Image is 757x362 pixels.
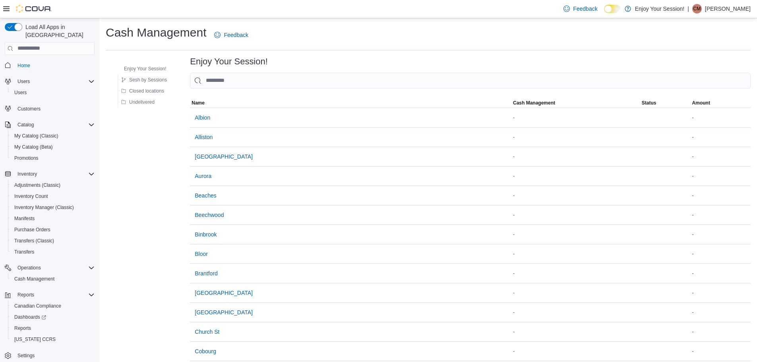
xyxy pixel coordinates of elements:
[195,308,253,316] span: [GEOGRAPHIC_DATA]
[129,77,167,83] span: Sesh by Sessions
[11,192,51,201] a: Inventory Count
[8,235,98,246] button: Transfers (Classic)
[11,236,57,246] a: Transfers (Classic)
[687,4,689,14] p: |
[8,87,98,98] button: Users
[14,144,53,150] span: My Catalog (Beta)
[195,328,219,336] span: Church St
[14,226,50,233] span: Purchase Orders
[11,153,95,163] span: Promotions
[692,4,702,14] div: Christina Mitchell
[17,265,41,271] span: Operations
[14,193,48,199] span: Inventory Count
[691,230,751,239] div: -
[14,155,39,161] span: Promotions
[511,210,640,220] div: -
[691,132,751,142] div: -
[11,142,56,152] a: My Catalog (Beta)
[14,204,74,211] span: Inventory Manager (Classic)
[2,168,98,180] button: Inventory
[195,133,213,141] span: Alliston
[17,106,41,112] span: Customers
[8,246,98,257] button: Transfers
[511,288,640,298] div: -
[513,100,555,106] span: Cash Management
[192,265,221,281] button: Brantford
[11,142,95,152] span: My Catalog (Beta)
[118,75,170,85] button: Sesh by Sessions
[692,100,710,106] span: Amount
[8,130,98,141] button: My Catalog (Classic)
[8,334,98,345] button: [US_STATE] CCRS
[511,132,640,142] div: -
[192,168,215,184] button: Aurora
[511,347,640,356] div: -
[14,263,44,273] button: Operations
[2,103,98,114] button: Customers
[14,263,95,273] span: Operations
[11,153,42,163] a: Promotions
[224,31,248,39] span: Feedback
[511,191,640,200] div: -
[192,343,219,359] button: Cobourg
[11,335,59,344] a: [US_STATE] CCRS
[192,246,211,262] button: Bloor
[14,77,33,86] button: Users
[11,131,62,141] a: My Catalog (Classic)
[693,4,701,14] span: CM
[17,171,37,177] span: Inventory
[192,100,205,106] span: Name
[11,214,38,223] a: Manifests
[11,214,95,223] span: Manifests
[192,110,213,126] button: Albion
[2,289,98,300] button: Reports
[8,180,98,191] button: Adjustments (Classic)
[192,129,216,145] button: Alliston
[2,119,98,130] button: Catalog
[640,98,691,108] button: Status
[192,226,220,242] button: Binbrook
[705,4,751,14] p: [PERSON_NAME]
[22,23,95,39] span: Load All Apps in [GEOGRAPHIC_DATA]
[511,327,640,337] div: -
[14,238,54,244] span: Transfers (Classic)
[11,192,95,201] span: Inventory Count
[691,210,751,220] div: -
[11,131,95,141] span: My Catalog (Classic)
[14,350,95,360] span: Settings
[11,247,37,257] a: Transfers
[113,64,170,74] button: Enjoy Your Session!
[190,73,751,89] input: This is a search bar. As you type, the results lower in the page will automatically filter.
[14,336,56,343] span: [US_STATE] CCRS
[511,152,640,161] div: -
[511,113,640,122] div: -
[11,312,49,322] a: Dashboards
[14,77,95,86] span: Users
[8,224,98,235] button: Purchase Orders
[691,98,751,108] button: Amount
[691,288,751,298] div: -
[14,61,33,70] a: Home
[11,225,95,234] span: Purchase Orders
[11,312,95,322] span: Dashboards
[11,323,34,333] a: Reports
[195,347,216,355] span: Cobourg
[8,323,98,334] button: Reports
[11,274,95,284] span: Cash Management
[195,289,253,297] span: [GEOGRAPHIC_DATA]
[192,285,256,301] button: [GEOGRAPHIC_DATA]
[14,120,37,130] button: Catalog
[14,104,95,114] span: Customers
[8,300,98,312] button: Canadian Compliance
[106,25,206,41] h1: Cash Management
[511,269,640,278] div: -
[14,169,40,179] button: Inventory
[511,249,640,259] div: -
[642,100,656,106] span: Status
[192,304,256,320] button: [GEOGRAPHIC_DATA]
[11,301,95,311] span: Canadian Compliance
[560,1,600,17] a: Feedback
[11,180,95,190] span: Adjustments (Classic)
[11,274,58,284] a: Cash Management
